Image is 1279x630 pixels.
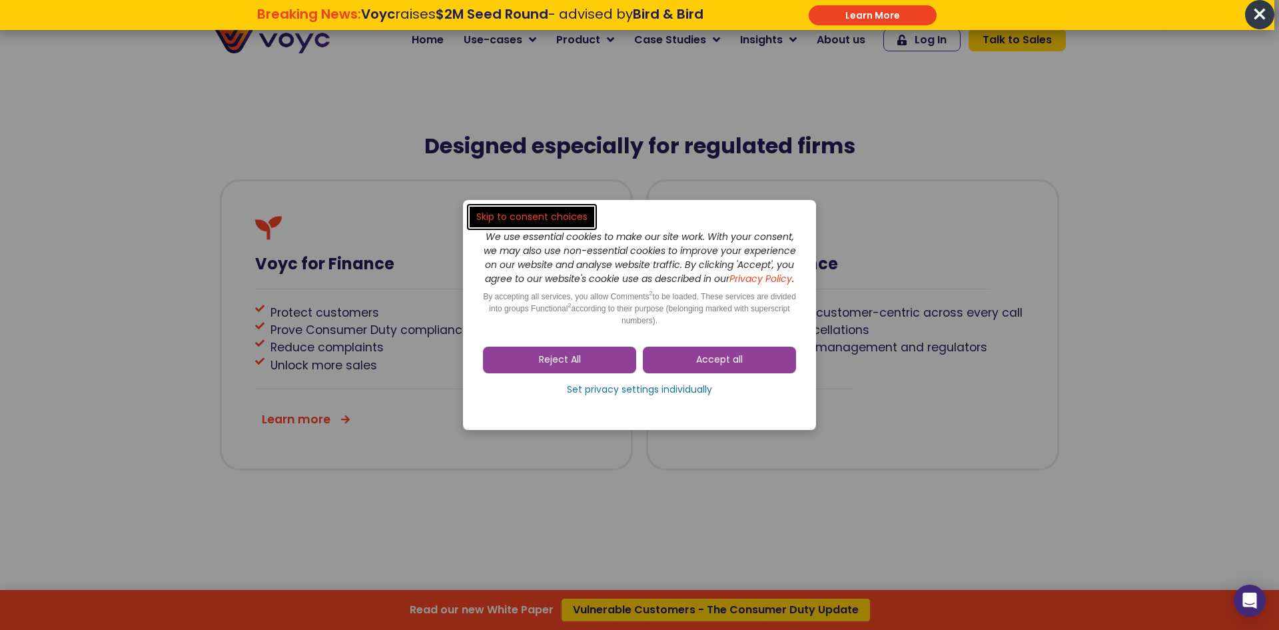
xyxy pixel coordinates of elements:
[484,230,796,285] i: We use essential cookies to make our site work. With your consent, we may also use non-essential ...
[483,292,796,325] span: By accepting all services, you allow Comments to be loaded. These services are divided into group...
[729,272,792,285] a: Privacy Policy
[539,353,581,367] span: Reject All
[567,383,712,397] span: Set privacy settings individually
[643,347,796,373] a: Accept all
[568,302,571,309] sup: 2
[649,290,653,297] sup: 2
[483,347,636,373] a: Reject All
[696,353,743,367] span: Accept all
[483,380,796,400] a: Set privacy settings individually
[470,207,594,227] a: Skip to consent choices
